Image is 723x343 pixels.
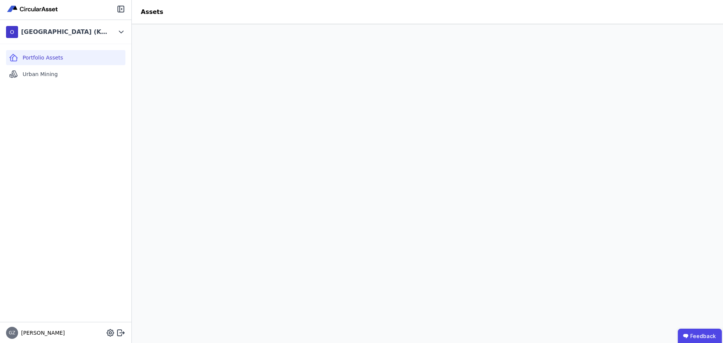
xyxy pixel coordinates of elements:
[21,27,108,37] div: [GEOGRAPHIC_DATA] (Köster)
[9,331,15,335] span: GZ
[6,26,18,38] div: O
[132,24,723,343] iframe: retool
[132,8,172,17] div: Assets
[23,70,58,78] span: Urban Mining
[6,5,59,14] img: Concular
[18,329,65,337] span: [PERSON_NAME]
[23,54,63,61] span: Portfolio Assets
